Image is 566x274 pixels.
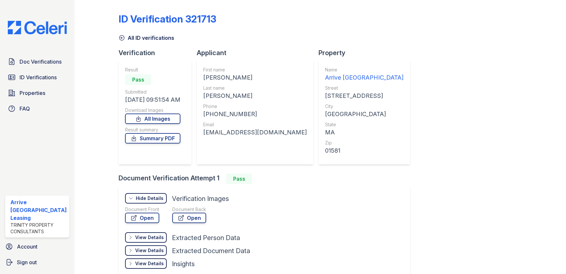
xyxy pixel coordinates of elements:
[197,48,318,57] div: Applicant
[226,174,252,184] div: Pass
[10,222,67,235] div: Trinity Property Consultants
[119,174,415,184] div: Document Verification Attempt 1
[325,146,403,155] div: 01581
[172,233,240,242] div: Extracted Person Data
[119,34,174,42] a: All ID verifications
[172,206,206,213] div: Document Back
[203,85,307,91] div: Last name
[172,246,250,255] div: Extracted Document Data
[125,213,159,223] a: Open
[136,195,163,202] div: Hide Details
[203,103,307,110] div: Phone
[5,102,69,115] a: FAQ
[203,110,307,119] div: [PHONE_NUMBER]
[203,121,307,128] div: Email
[203,73,307,82] div: [PERSON_NAME]
[125,206,159,213] div: Document Front
[125,133,180,144] a: Summary PDF
[20,105,30,113] span: FAQ
[10,198,67,222] div: Arrive [GEOGRAPHIC_DATA] Leasing
[325,91,403,100] div: [STREET_ADDRESS]
[325,67,403,82] a: Name Arrive [GEOGRAPHIC_DATA]
[325,85,403,91] div: Street
[125,67,180,73] div: Result
[20,89,45,97] span: Properties
[172,194,229,203] div: Verification Images
[3,240,72,253] a: Account
[17,258,37,266] span: Sign out
[5,55,69,68] a: Doc Verifications
[3,21,72,34] img: CE_Logo_Blue-a8612792a0a2168367f1c8372b55b34899dd931a85d93a1a3d3e32e68fde9ad4.png
[325,140,403,146] div: Zip
[325,128,403,137] div: MA
[3,256,72,269] a: Sign out
[125,95,180,104] div: [DATE] 09:51:54 AM
[203,128,307,137] div: [EMAIL_ADDRESS][DOMAIN_NAME]
[135,247,164,254] div: View Details
[539,248,559,267] iframe: chat widget
[125,127,180,133] div: Result summary
[119,13,216,25] div: ID Verification 321713
[135,260,164,267] div: View Details
[20,58,62,66] span: Doc Verifications
[125,114,180,124] a: All Images
[325,67,403,73] div: Name
[318,48,415,57] div: Property
[203,91,307,100] div: [PERSON_NAME]
[20,73,57,81] span: ID Verifications
[125,74,151,85] div: Pass
[5,71,69,84] a: ID Verifications
[135,234,164,241] div: View Details
[119,48,197,57] div: Verification
[325,103,403,110] div: City
[125,89,180,95] div: Submitted
[17,243,37,251] span: Account
[172,213,206,223] a: Open
[203,67,307,73] div: First name
[325,121,403,128] div: State
[325,73,403,82] div: Arrive [GEOGRAPHIC_DATA]
[5,86,69,99] a: Properties
[172,259,195,268] div: Insights
[125,107,180,114] div: Download Images
[325,110,403,119] div: [GEOGRAPHIC_DATA]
